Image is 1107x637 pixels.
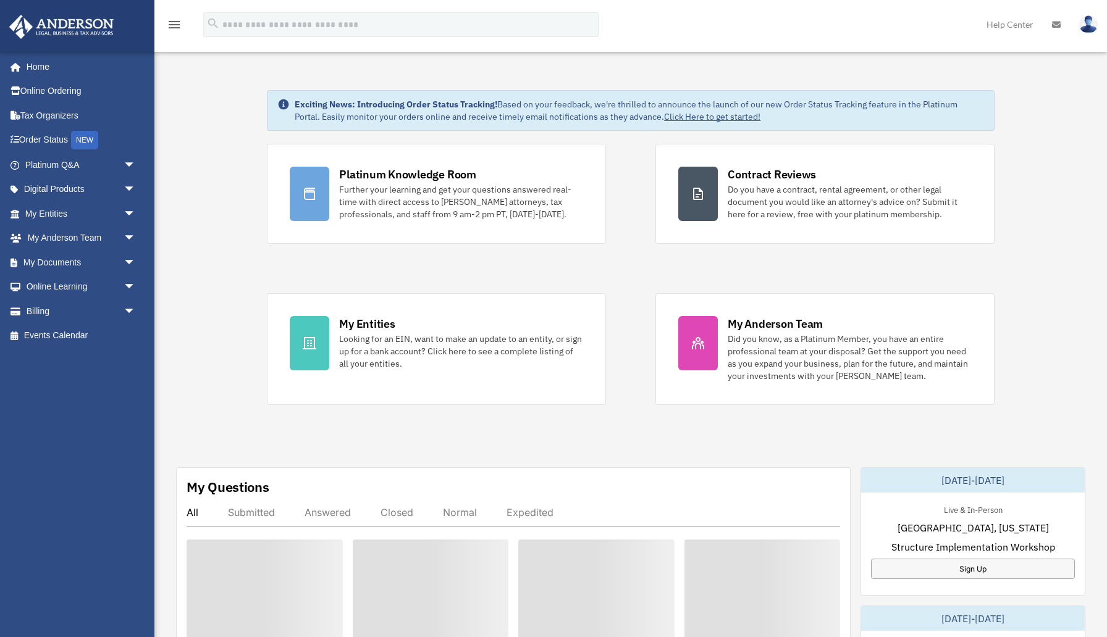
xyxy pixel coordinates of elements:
span: Structure Implementation Workshop [891,539,1055,554]
a: Sign Up [871,559,1075,579]
a: My Entitiesarrow_drop_down [9,201,154,226]
div: Did you know, as a Platinum Member, you have an entire professional team at your disposal? Get th... [728,333,972,382]
a: My Anderson Teamarrow_drop_down [9,226,154,251]
a: Home [9,54,148,79]
div: Live & In-Person [934,502,1012,515]
i: menu [167,17,182,32]
div: [DATE]-[DATE] [861,606,1085,631]
div: Submitted [228,506,275,518]
a: Online Learningarrow_drop_down [9,275,154,299]
div: NEW [71,131,98,149]
img: Anderson Advisors Platinum Portal [6,15,117,39]
div: My Anderson Team [728,316,823,331]
a: My Documentsarrow_drop_down [9,250,154,275]
div: Answered [305,506,351,518]
a: My Anderson Team Did you know, as a Platinum Member, you have an entire professional team at your... [655,293,995,405]
div: All [187,506,198,518]
a: Contract Reviews Do you have a contract, rental agreement, or other legal document you would like... [655,144,995,244]
a: Order StatusNEW [9,128,154,153]
div: Based on your feedback, we're thrilled to announce the launch of our new Order Status Tracking fe... [295,98,984,123]
a: Online Ordering [9,79,154,104]
span: arrow_drop_down [124,226,148,251]
span: [GEOGRAPHIC_DATA], [US_STATE] [898,520,1049,535]
div: Closed [381,506,413,518]
div: Further your learning and get your questions answered real-time with direct access to [PERSON_NAM... [339,183,583,220]
a: My Entities Looking for an EIN, want to make an update to an entity, or sign up for a bank accoun... [267,293,606,405]
a: Events Calendar [9,323,154,348]
img: User Pic [1079,15,1098,33]
div: Expedited [507,506,553,518]
span: arrow_drop_down [124,152,148,178]
i: search [206,17,220,30]
div: Do you have a contract, rental agreement, or other legal document you would like an attorney's ad... [728,183,972,220]
a: Click Here to get started! [664,111,760,122]
span: arrow_drop_down [124,250,148,275]
div: Looking for an EIN, want to make an update to an entity, or sign up for a bank account? Click her... [339,333,583,370]
a: Platinum Knowledge Room Further your learning and get your questions answered real-time with dire... [267,144,606,244]
a: Tax Organizers [9,103,154,128]
span: arrow_drop_down [124,201,148,227]
div: [DATE]-[DATE] [861,468,1085,493]
div: My Entities [339,316,395,331]
a: Platinum Q&Aarrow_drop_down [9,152,154,177]
span: arrow_drop_down [124,177,148,202]
a: menu [167,22,182,32]
div: Normal [443,506,477,518]
div: Contract Reviews [728,167,816,182]
span: arrow_drop_down [124,299,148,324]
a: Billingarrow_drop_down [9,299,154,323]
div: My Questions [187,478,269,496]
strong: Exciting News: Introducing Order Status Tracking! [295,99,497,110]
span: arrow_drop_down [124,275,148,300]
a: Digital Productsarrow_drop_down [9,177,154,202]
div: Platinum Knowledge Room [339,167,476,182]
